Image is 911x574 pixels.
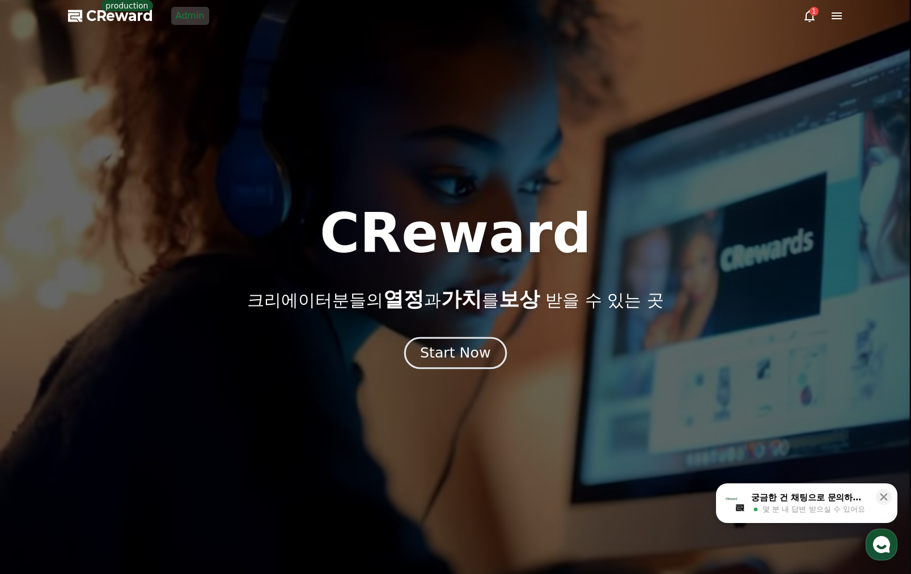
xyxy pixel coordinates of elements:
a: Admin [171,7,209,25]
a: 대화 [75,359,146,388]
div: Start Now [420,343,490,363]
div: 1 [810,7,819,16]
span: 홈 [36,376,43,385]
p: 크리에이터분들의 과 를 받을 수 있는 곳 [247,288,663,311]
a: 설정 [146,359,218,388]
h1: CReward [320,206,591,261]
span: CReward [86,7,153,25]
a: 홈 [3,359,75,388]
a: CReward [68,7,153,25]
button: Start Now [404,337,507,369]
span: 열정 [383,287,424,311]
a: 1 [803,9,816,23]
a: Start Now [406,349,505,360]
span: 대화 [104,377,117,386]
span: 설정 [175,376,189,385]
span: 보상 [499,287,540,311]
span: 가치 [441,287,482,311]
